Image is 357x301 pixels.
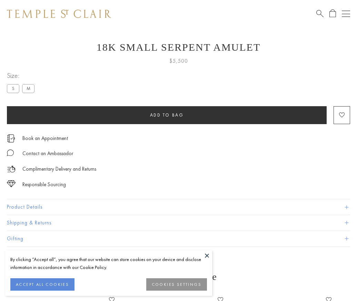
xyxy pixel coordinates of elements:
[7,70,37,81] span: Size:
[329,9,336,18] a: Open Shopping Bag
[7,149,14,156] img: MessageIcon-01_2.svg
[10,278,75,291] button: ACCEPT ALL COOKIES
[22,84,34,93] label: M
[22,165,96,173] p: Complimentary Delivery and Returns
[7,231,350,247] button: Gifting
[7,84,19,93] label: S
[7,10,111,18] img: Temple St. Clair
[7,41,350,53] h1: 18K Small Serpent Amulet
[316,9,324,18] a: Search
[7,180,16,187] img: icon_sourcing.svg
[22,180,66,189] div: Responsible Sourcing
[342,10,350,18] button: Open navigation
[7,106,327,124] button: Add to bag
[22,149,73,158] div: Contact an Ambassador
[7,215,350,231] button: Shipping & Returns
[7,165,16,173] img: icon_delivery.svg
[7,199,350,215] button: Product Details
[10,255,207,271] div: By clicking “Accept all”, you agree that our website can store cookies on your device and disclos...
[150,112,184,118] span: Add to bag
[146,278,207,291] button: COOKIES SETTINGS
[22,134,68,142] a: Book an Appointment
[169,57,188,66] span: $5,500
[7,134,15,142] img: icon_appointment.svg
